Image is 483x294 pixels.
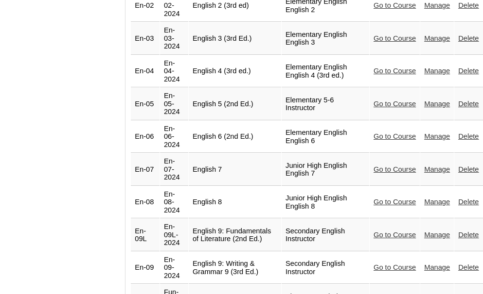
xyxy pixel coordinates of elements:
[424,100,450,108] a: Manage
[374,263,416,271] a: Go to Course
[458,132,479,140] a: Delete
[458,1,479,9] a: Delete
[424,34,450,42] a: Manage
[374,231,416,239] a: Go to Course
[374,198,416,206] a: Go to Course
[424,132,450,140] a: Manage
[374,132,416,140] a: Go to Course
[160,55,188,88] td: En-04-2024
[131,88,160,120] td: En-05
[424,231,450,239] a: Manage
[131,55,160,88] td: En-04
[374,1,416,9] a: Go to Course
[424,198,450,206] a: Manage
[160,153,188,186] td: En-07-2024
[424,165,450,173] a: Manage
[160,219,188,251] td: En-09L-2024
[282,186,369,219] td: Junior High English English 8
[458,100,479,108] a: Delete
[189,186,281,219] td: English 8
[424,67,450,75] a: Manage
[131,252,160,284] td: En-09
[424,1,450,9] a: Manage
[282,153,369,186] td: Junior High English English 7
[189,22,281,55] td: English 3 (3rd Ed.)
[282,55,369,88] td: Elementary English English 4 (3rd ed.)
[282,252,369,284] td: Secondary English Instructor
[458,34,479,42] a: Delete
[374,34,416,42] a: Go to Course
[458,231,479,239] a: Delete
[424,263,450,271] a: Manage
[131,22,160,55] td: En-03
[160,22,188,55] td: En-03-2024
[189,153,281,186] td: English 7
[160,88,188,120] td: En-05-2024
[189,88,281,120] td: English 5 (2nd Ed.)
[282,22,369,55] td: Elementary English English 3
[374,165,416,173] a: Go to Course
[374,67,416,75] a: Go to Course
[189,121,281,153] td: English 6 (2nd Ed.)
[374,100,416,108] a: Go to Course
[131,219,160,251] td: En-09L
[458,67,479,75] a: Delete
[160,252,188,284] td: En-09-2024
[282,121,369,153] td: Elementary English English 6
[458,165,479,173] a: Delete
[189,55,281,88] td: English 4 (3rd ed.)
[160,186,188,219] td: En-08-2024
[282,88,369,120] td: Elementary 5-6 Instructor
[189,219,281,251] td: English 9: Fundamentals of Literature (2nd Ed.)
[131,186,160,219] td: En-08
[131,153,160,186] td: En-07
[458,263,479,271] a: Delete
[282,219,369,251] td: Secondary English Instructor
[189,252,281,284] td: English 9: Writing & Grammar 9 (3rd Ed.)
[131,121,160,153] td: En-06
[160,121,188,153] td: En-06-2024
[458,198,479,206] a: Delete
